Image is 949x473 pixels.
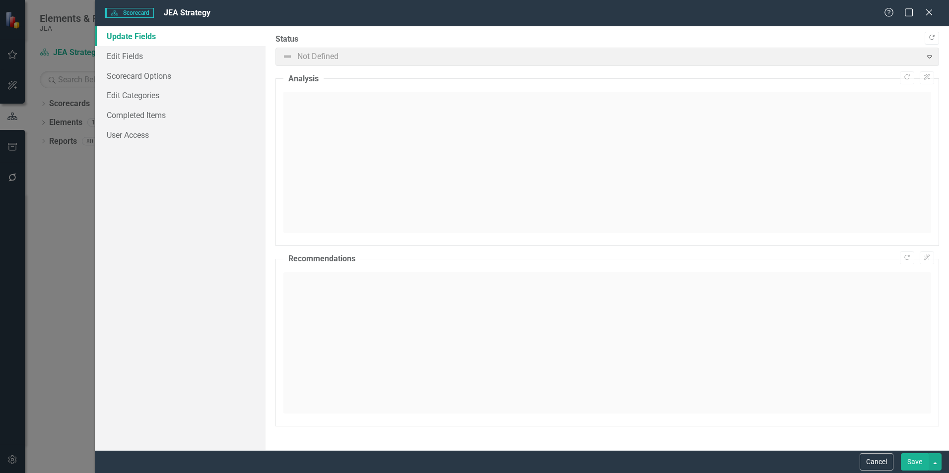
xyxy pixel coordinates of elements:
[95,46,266,66] a: Edit Fields
[283,73,324,85] legend: Analysis
[860,453,893,471] button: Cancel
[901,453,929,471] button: Save
[95,26,266,46] a: Update Fields
[95,125,266,145] a: User Access
[283,253,360,265] legend: Recommendations
[95,66,266,86] a: Scorecard Options
[95,85,266,105] a: Edit Categories
[275,34,939,45] label: Status
[105,8,153,18] span: Scorecard
[164,8,210,17] span: JEA Strategy
[95,105,266,125] a: Completed Items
